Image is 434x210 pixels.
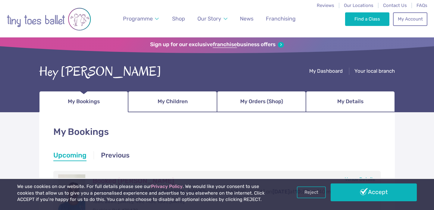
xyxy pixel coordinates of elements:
[53,126,381,138] h1: My Bookings
[240,96,283,107] span: My Orders (Shop)
[317,3,334,8] a: Reviews
[7,4,91,34] img: tiny toes ballet
[297,186,326,198] a: Reject
[128,91,217,112] a: My Children
[306,91,395,112] a: My Details
[213,41,237,48] strong: franchise
[345,12,389,26] a: Find a Class
[344,3,373,8] a: Our Locations
[39,91,128,112] a: My Bookings
[393,12,427,26] a: My Account
[417,3,427,8] a: FAQs
[345,177,375,182] a: Venue Details
[150,41,284,48] a: Sign up for our exclusivefranchisebusiness offers
[17,183,277,203] p: We use cookies on our website. For full details please see our . We would like your consent to us...
[337,96,363,107] span: My Details
[68,96,100,107] span: My Bookings
[217,91,306,112] a: My Orders (Shop)
[93,177,369,185] h3: Booked [PERSON_NAME]
[383,3,407,8] a: Contact Us
[354,68,395,74] span: Your local branch
[266,15,296,22] span: Franchising
[309,68,343,74] span: My Dashboard
[240,15,253,22] span: News
[39,62,161,81] div: Hey [PERSON_NAME]
[101,151,130,161] a: Previous
[172,15,185,22] span: Shop
[197,15,221,22] span: Our Story
[354,68,395,75] a: Your local branch
[158,96,188,107] span: My Children
[263,12,298,26] a: Franchising
[309,68,343,75] a: My Dashboard
[331,183,417,201] a: Accept
[151,184,183,189] a: Privacy Policy
[237,12,256,26] a: News
[120,12,162,26] a: Programme
[169,12,188,26] a: Shop
[123,15,153,22] span: Programme
[195,12,230,26] a: Our Story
